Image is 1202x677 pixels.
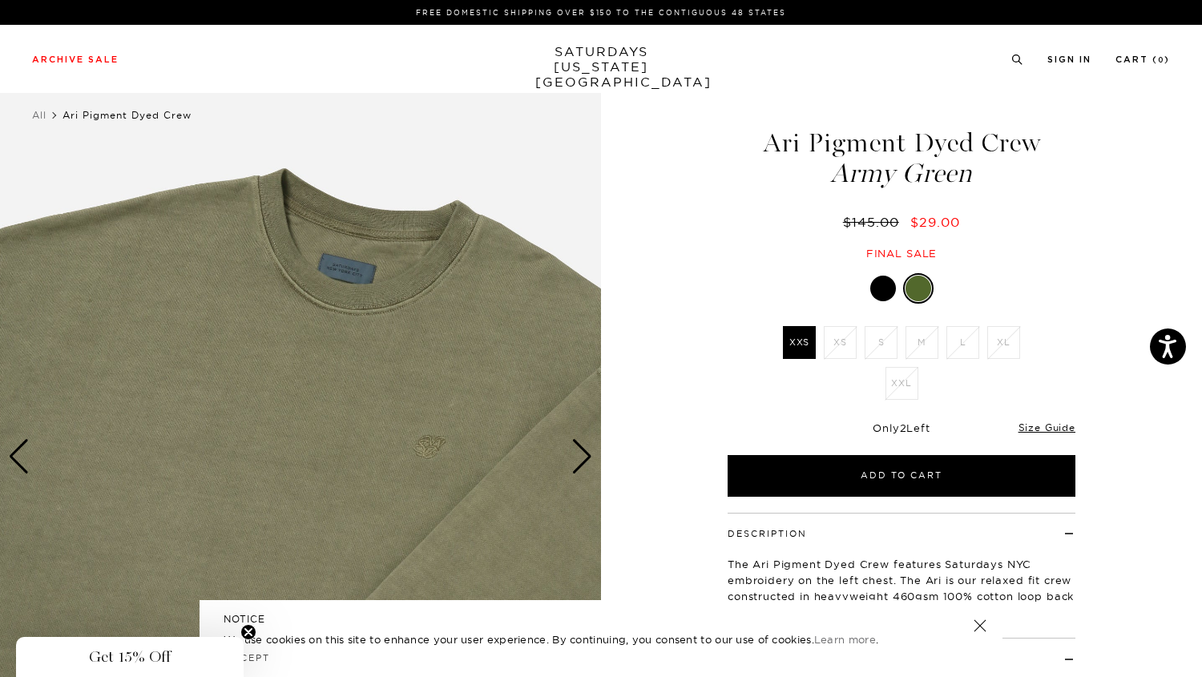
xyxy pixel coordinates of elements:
[725,160,1078,187] span: Army Green
[910,214,960,230] span: $29.00
[32,55,119,64] a: Archive Sale
[571,439,593,474] div: Next slide
[725,247,1078,260] div: Final sale
[1047,55,1091,64] a: Sign In
[1115,55,1170,64] a: Cart (0)
[224,631,922,647] p: We use cookies on this site to enhance your user experience. By continuing, you consent to our us...
[728,455,1075,497] button: Add to Cart
[224,612,978,627] h5: NOTICE
[8,439,30,474] div: Previous slide
[16,637,244,677] div: Get 15% OffClose teaser
[843,214,906,230] del: $145.00
[63,109,192,121] span: Ari Pigment Dyed Crew
[535,44,668,90] a: SATURDAYS[US_STATE][GEOGRAPHIC_DATA]
[728,421,1075,435] div: Only Left
[32,109,46,121] a: All
[783,326,816,359] label: XXS
[728,530,807,538] button: Description
[240,624,256,640] button: Close teaser
[1018,421,1075,433] a: Size Guide
[814,633,876,646] a: Learn more
[224,652,270,663] a: Accept
[38,6,1164,18] p: FREE DOMESTIC SHIPPING OVER $150 TO THE CONTIGUOUS 48 STATES
[900,421,907,434] span: 2
[89,647,171,667] span: Get 15% Off
[728,556,1075,620] p: The Ari Pigment Dyed Crew features Saturdays NYC embroidery on the left chest. The Ari is our rel...
[1158,57,1164,64] small: 0
[725,130,1078,187] h1: Ari Pigment Dyed Crew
